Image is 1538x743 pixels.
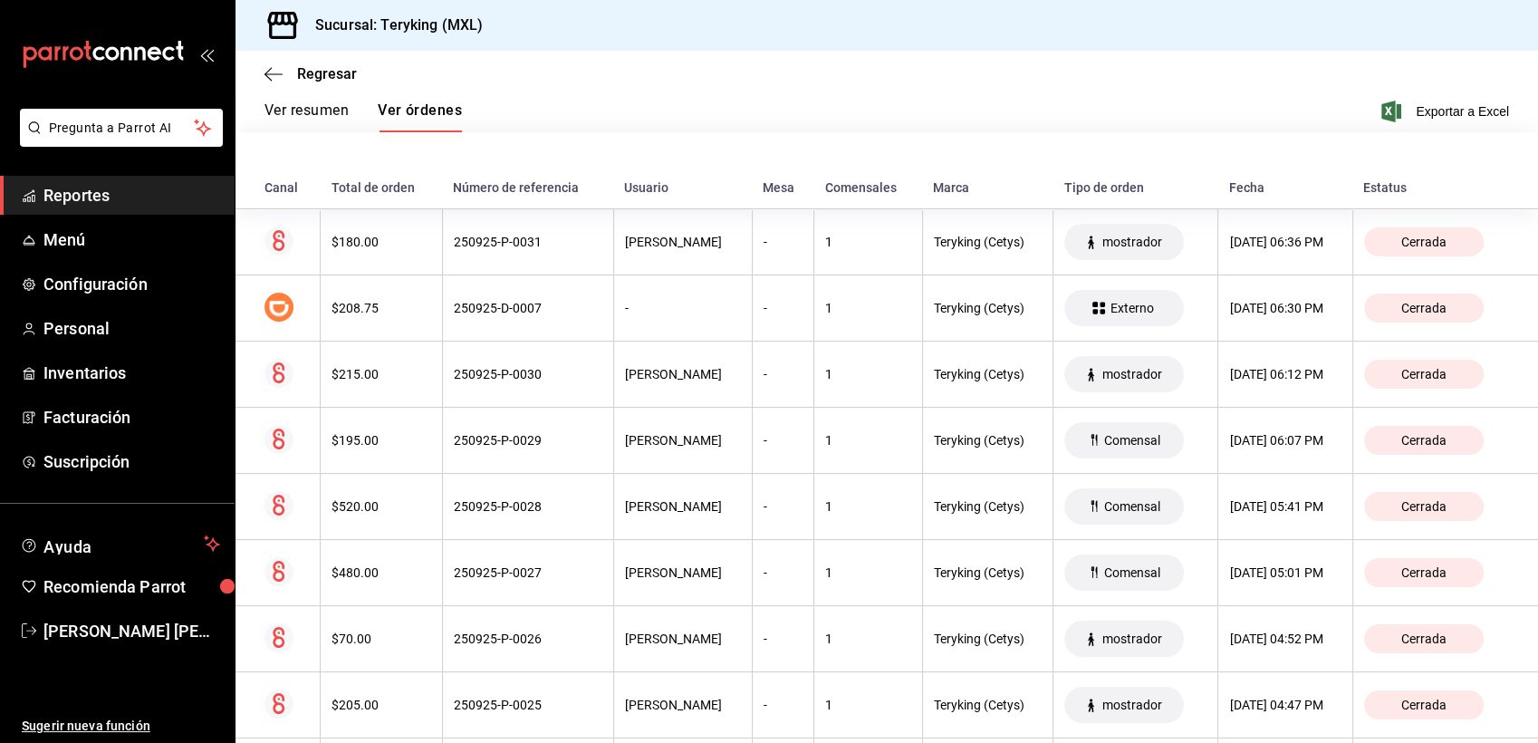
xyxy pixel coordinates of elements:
[49,119,195,138] span: Pregunta a Parrot AI
[454,433,602,448] div: 250925-P-0029
[764,301,803,315] div: -
[1102,301,1160,315] span: Externo
[825,301,910,315] div: 1
[332,499,430,514] div: $520.00
[332,433,430,448] div: $195.00
[764,565,803,580] div: -
[764,235,803,249] div: -
[332,180,431,195] div: Total de orden
[43,533,197,555] span: Ayuda
[454,698,602,712] div: 250925-P-0025
[43,405,220,429] span: Facturación
[1229,433,1341,448] div: [DATE] 06:07 PM
[1229,301,1341,315] div: [DATE] 06:30 PM
[1229,565,1341,580] div: [DATE] 05:01 PM
[332,367,430,381] div: $215.00
[454,301,602,315] div: 250925-D-0007
[934,433,1043,448] div: Teryking (Cetys)
[43,449,220,474] span: Suscripción
[1394,367,1454,381] span: Cerrada
[454,565,602,580] div: 250925-P-0027
[764,698,803,712] div: -
[825,499,910,514] div: 1
[22,717,220,736] span: Sugerir nueva función
[332,698,430,712] div: $205.00
[264,180,310,195] div: Canal
[1096,433,1167,448] span: Comensal
[199,47,214,62] button: open_drawer_menu
[378,101,462,132] button: Ver órdenes
[1394,301,1454,315] span: Cerrada
[1363,180,1509,195] div: Estatus
[332,632,430,646] div: $70.00
[20,109,223,147] button: Pregunta a Parrot AI
[934,698,1043,712] div: Teryking (Cetys)
[825,180,911,195] div: Comensales
[332,565,430,580] div: $480.00
[825,565,910,580] div: 1
[332,235,430,249] div: $180.00
[43,316,220,341] span: Personal
[453,180,602,195] div: Número de referencia
[625,565,741,580] div: [PERSON_NAME]
[43,574,220,599] span: Recomienda Parrot
[43,227,220,252] span: Menú
[1385,101,1509,122] button: Exportar a Excel
[43,183,220,207] span: Reportes
[1096,499,1167,514] span: Comensal
[1394,433,1454,448] span: Cerrada
[1229,367,1341,381] div: [DATE] 06:12 PM
[625,632,741,646] div: [PERSON_NAME]
[825,698,910,712] div: 1
[1229,632,1341,646] div: [DATE] 04:52 PM
[1064,180,1207,195] div: Tipo de orden
[264,65,357,82] button: Regresar
[764,433,803,448] div: -
[624,180,741,195] div: Usuario
[764,632,803,646] div: -
[43,272,220,296] span: Configuración
[1394,565,1454,580] span: Cerrada
[1229,235,1341,249] div: [DATE] 06:36 PM
[332,301,430,315] div: $208.75
[625,433,741,448] div: [PERSON_NAME]
[625,367,741,381] div: [PERSON_NAME]
[454,235,602,249] div: 250925-P-0031
[1229,698,1341,712] div: [DATE] 04:47 PM
[934,632,1043,646] div: Teryking (Cetys)
[43,619,220,643] span: [PERSON_NAME] [PERSON_NAME]
[825,235,910,249] div: 1
[454,632,602,646] div: 250925-P-0026
[934,565,1043,580] div: Teryking (Cetys)
[301,14,483,36] h3: Sucursal: Teryking (MXL)
[1094,632,1168,646] span: mostrador
[934,499,1043,514] div: Teryking (Cetys)
[1096,565,1167,580] span: Comensal
[625,235,741,249] div: [PERSON_NAME]
[1394,698,1454,712] span: Cerrada
[1094,698,1168,712] span: mostrador
[43,361,220,385] span: Inventarios
[934,235,1043,249] div: Teryking (Cetys)
[825,367,910,381] div: 1
[1394,499,1454,514] span: Cerrada
[1229,499,1341,514] div: [DATE] 05:41 PM
[297,65,357,82] span: Regresar
[264,101,462,132] div: navigation tabs
[625,698,741,712] div: [PERSON_NAME]
[1394,632,1454,646] span: Cerrada
[825,632,910,646] div: 1
[934,367,1043,381] div: Teryking (Cetys)
[764,499,803,514] div: -
[934,301,1043,315] div: Teryking (Cetys)
[625,301,741,315] div: -
[625,499,741,514] div: [PERSON_NAME]
[933,180,1043,195] div: Marca
[13,131,223,150] a: Pregunta a Parrot AI
[764,367,803,381] div: -
[264,101,349,132] button: Ver resumen
[1094,367,1168,381] span: mostrador
[1394,235,1454,249] span: Cerrada
[825,433,910,448] div: 1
